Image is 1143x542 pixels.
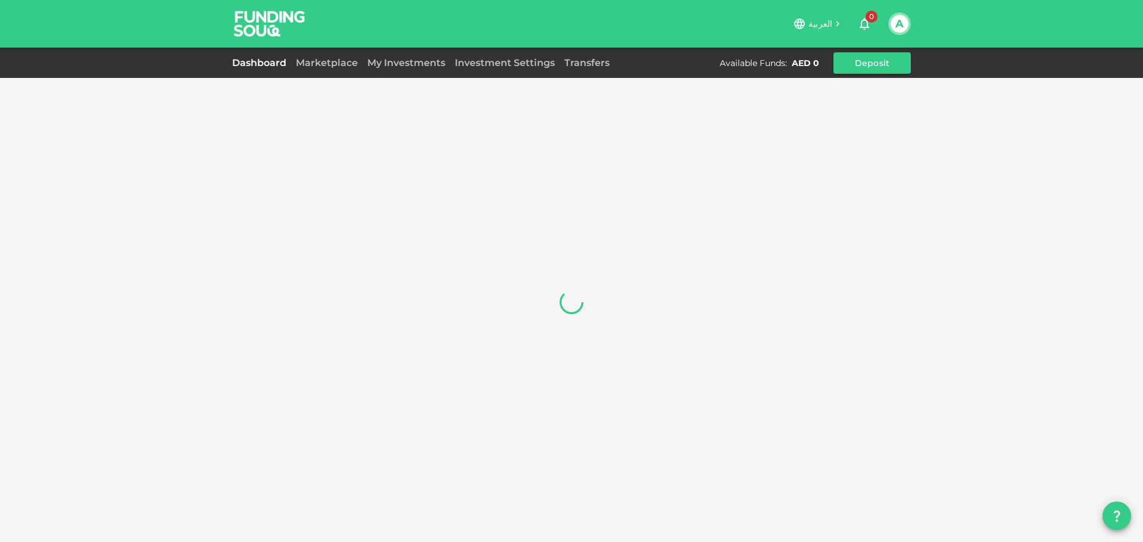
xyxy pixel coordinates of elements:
a: Investment Settings [450,57,560,68]
div: Available Funds : [720,57,787,69]
span: 0 [866,11,877,23]
button: 0 [852,12,876,36]
button: A [891,15,908,33]
a: Dashboard [232,57,291,68]
span: العربية [808,18,832,29]
div: AED 0 [792,57,819,69]
a: Marketplace [291,57,363,68]
a: My Investments [363,57,450,68]
button: Deposit [833,52,911,74]
button: question [1103,502,1131,530]
a: Transfers [560,57,614,68]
